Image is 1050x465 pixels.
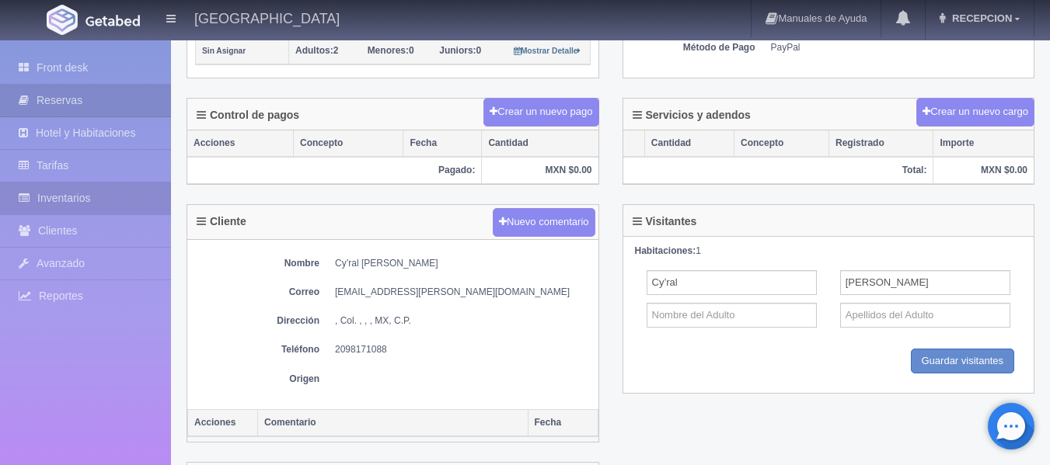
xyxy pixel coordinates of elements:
dt: Teléfono [195,343,319,356]
span: 0 [368,45,414,56]
strong: Menores: [368,45,409,56]
dd: [EMAIL_ADDRESS][PERSON_NAME][DOMAIN_NAME] [335,286,591,299]
th: Registrado [829,130,933,157]
dd: , Col. , , , MX, C.P. [335,314,591,328]
h4: Servicios y adendos [633,109,751,121]
strong: Adultos: [295,45,333,56]
th: Acciones [187,130,294,157]
dt: Dirección [195,314,319,328]
th: Acciones [188,409,258,436]
dt: Método de Pago [631,41,755,54]
input: Nombre del Adulto [647,303,817,328]
input: Guardar visitantes [911,349,1015,374]
th: Importe [933,130,1034,157]
img: Getabed [85,15,140,26]
th: Concepto [734,130,829,157]
th: Cantidad [644,130,734,157]
h4: [GEOGRAPHIC_DATA] [194,8,340,27]
input: Apellidos del Adulto [840,270,1010,295]
input: Apellidos del Adulto [840,303,1010,328]
dd: 2098171088 [335,343,591,356]
small: Mostrar Detalle [514,47,581,55]
strong: Juniors: [439,45,476,56]
small: Sin Asignar [202,47,246,55]
span: 0 [439,45,481,56]
h4: Visitantes [633,216,697,227]
h4: Cliente [197,216,246,227]
dd: Cy’ral [PERSON_NAME] [335,257,591,270]
dt: Correo [195,286,319,299]
div: 1 [635,245,1023,258]
th: Total: [623,157,933,184]
dt: Origen [195,373,319,386]
button: Crear un nuevo cargo [916,98,1034,127]
img: Getabed [47,5,78,35]
th: Concepto [294,130,403,157]
button: Nuevo comentario [493,208,595,237]
h4: Control de pagos [197,109,299,121]
th: Comentario [258,409,528,436]
dt: Nombre [195,257,319,270]
a: Mostrar Detalle [514,45,581,56]
th: Cantidad [482,130,598,157]
span: 2 [295,45,338,56]
th: MXN $0.00 [933,157,1034,184]
th: Fecha [528,409,598,436]
span: RECEPCION [948,12,1012,24]
th: Pagado: [187,157,482,184]
input: Nombre del Adulto [647,270,817,295]
dd: PayPal [771,41,1027,54]
strong: Habitaciones: [635,245,696,256]
th: MXN $0.00 [482,157,598,184]
th: Fecha [403,130,482,157]
button: Crear un nuevo pago [483,98,598,127]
